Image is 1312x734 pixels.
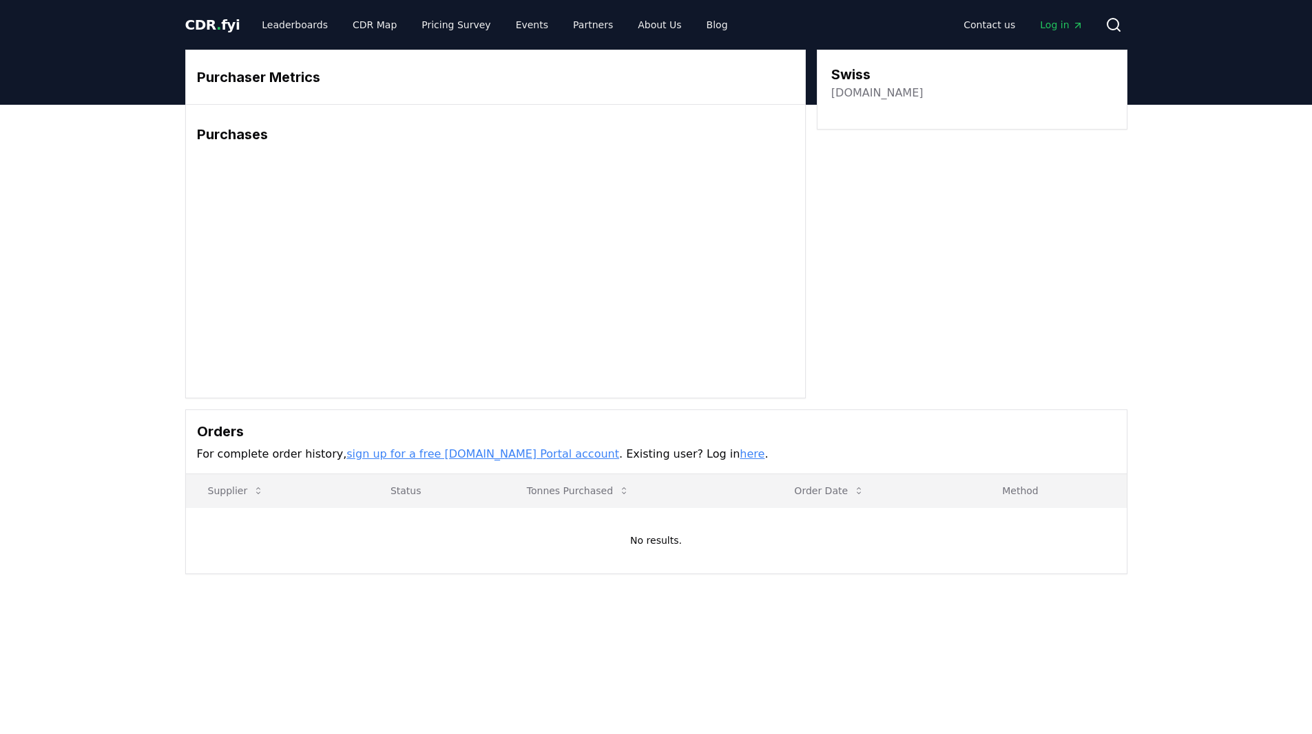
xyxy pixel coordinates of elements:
[197,477,275,504] button: Supplier
[831,85,924,101] a: [DOMAIN_NAME]
[1029,12,1094,37] a: Log in
[952,12,1094,37] nav: Main
[516,477,641,504] button: Tonnes Purchased
[562,12,624,37] a: Partners
[216,17,221,33] span: .
[783,477,875,504] button: Order Date
[251,12,339,37] a: Leaderboards
[185,15,240,34] a: CDR.fyi
[346,447,619,460] a: sign up for a free [DOMAIN_NAME] Portal account
[197,446,1116,462] p: For complete order history, . Existing user? Log in .
[1040,18,1083,32] span: Log in
[696,12,739,37] a: Blog
[197,421,1116,442] h3: Orders
[251,12,738,37] nav: Main
[627,12,692,37] a: About Us
[505,12,559,37] a: Events
[831,64,924,85] h3: Swiss
[740,447,764,460] a: here
[410,12,501,37] a: Pricing Survey
[186,507,1127,573] td: No results.
[952,12,1026,37] a: Contact us
[197,124,794,145] h3: Purchases
[991,484,1115,498] p: Method
[379,484,494,498] p: Status
[342,12,408,37] a: CDR Map
[185,17,240,33] span: CDR fyi
[197,67,794,88] h3: Purchaser Metrics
